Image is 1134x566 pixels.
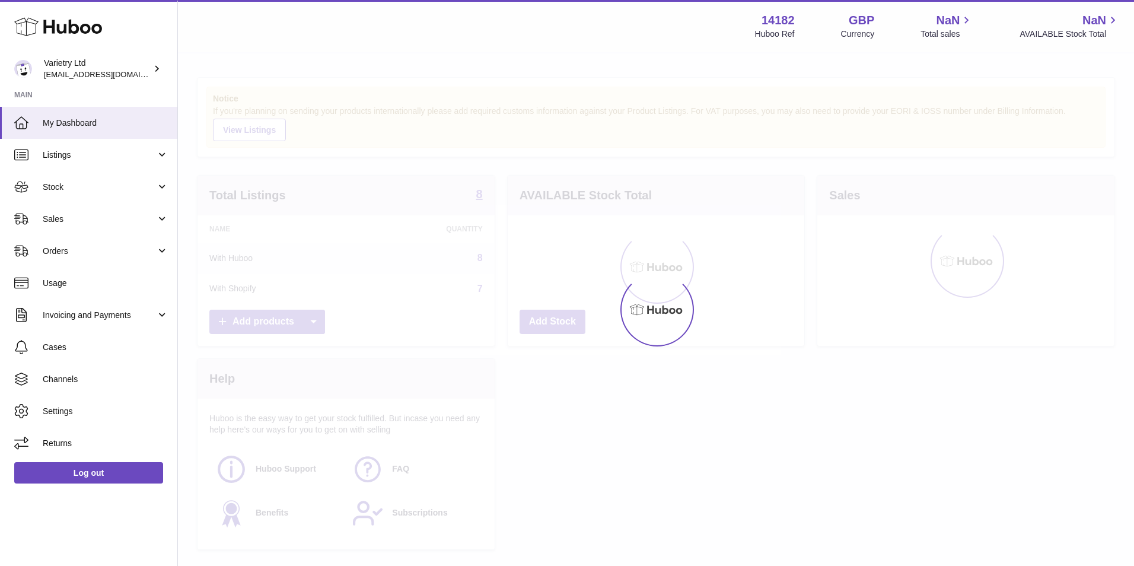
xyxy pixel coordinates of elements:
span: Stock [43,182,156,193]
span: Listings [43,150,156,161]
img: internalAdmin-14182@internal.huboo.com [14,60,32,78]
div: Currency [841,28,875,40]
strong: GBP [849,12,874,28]
span: My Dashboard [43,117,168,129]
span: Channels [43,374,168,385]
a: NaN AVAILABLE Stock Total [1020,12,1120,40]
span: Total sales [920,28,973,40]
strong: 14182 [762,12,795,28]
div: Varietry Ltd [44,58,151,80]
span: Usage [43,278,168,289]
span: AVAILABLE Stock Total [1020,28,1120,40]
span: Sales [43,214,156,225]
span: Invoicing and Payments [43,310,156,321]
div: Huboo Ref [755,28,795,40]
span: Orders [43,246,156,257]
span: NaN [1082,12,1106,28]
span: Returns [43,438,168,449]
a: NaN Total sales [920,12,973,40]
span: [EMAIL_ADDRESS][DOMAIN_NAME] [44,69,174,79]
span: NaN [936,12,960,28]
span: Settings [43,406,168,417]
a: Log out [14,462,163,484]
span: Cases [43,342,168,353]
